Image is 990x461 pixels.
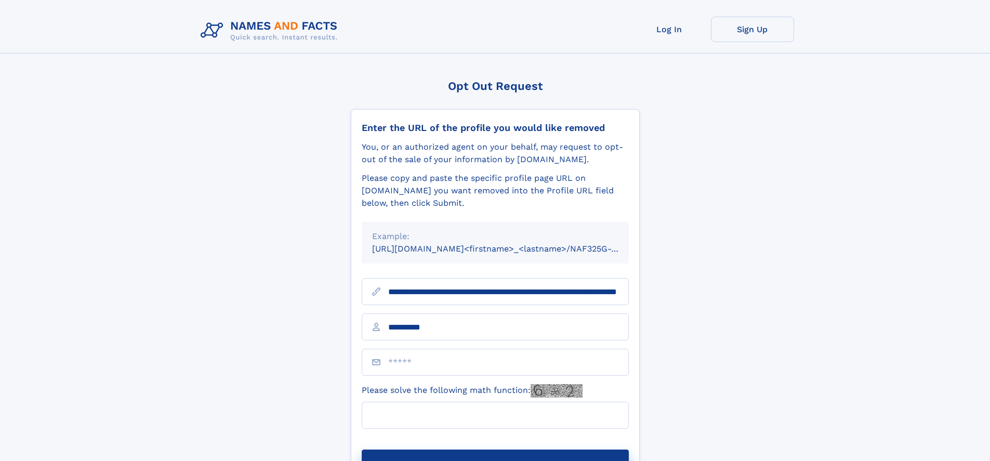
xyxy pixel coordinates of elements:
label: Please solve the following math function: [362,384,583,398]
div: Enter the URL of the profile you would like removed [362,122,629,134]
a: Sign Up [711,17,794,42]
div: Please copy and paste the specific profile page URL on [DOMAIN_NAME] you want removed into the Pr... [362,172,629,209]
div: You, or an authorized agent on your behalf, may request to opt-out of the sale of your informatio... [362,141,629,166]
small: [URL][DOMAIN_NAME]<firstname>_<lastname>/NAF325G-xxxxxxxx [372,244,649,254]
div: Opt Out Request [351,80,640,93]
div: Example: [372,230,618,243]
img: Logo Names and Facts [196,17,346,45]
a: Log In [628,17,711,42]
